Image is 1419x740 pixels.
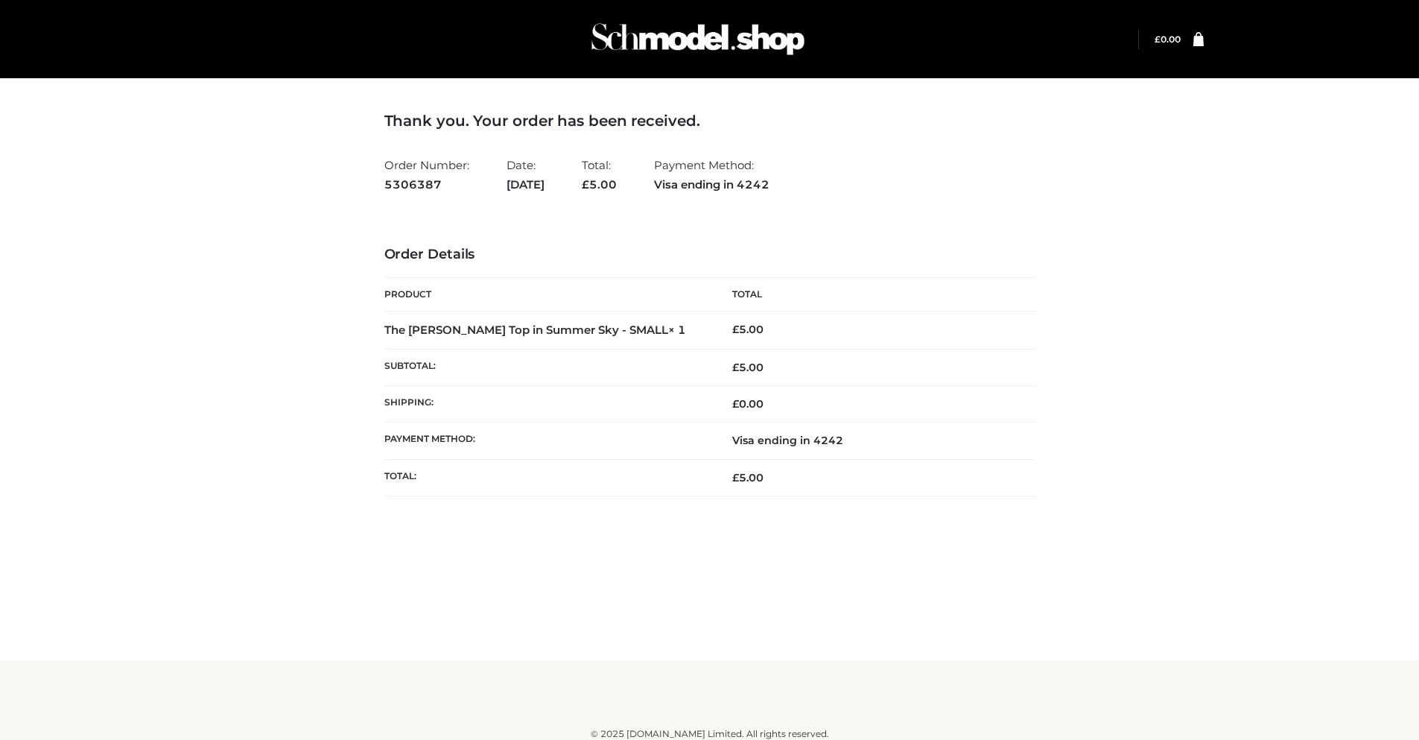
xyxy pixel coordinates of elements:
[732,397,764,411] bdi: 0.00
[1155,34,1181,45] bdi: 0.00
[586,10,810,69] img: Schmodel Admin 964
[668,323,686,337] strong: × 1
[582,177,617,192] span: 5.00
[710,423,1035,459] td: Visa ending in 4242
[732,323,764,336] bdi: 5.00
[654,175,769,195] strong: Visa ending in 4242
[384,349,710,385] th: Subtotal:
[507,175,545,195] strong: [DATE]
[384,386,710,423] th: Shipping:
[710,278,1035,312] th: Total
[732,361,739,374] span: £
[384,152,469,197] li: Order Number:
[384,323,686,337] strong: The [PERSON_NAME] Top in Summer Sky - SMALL
[384,247,1035,263] h3: Order Details
[1155,34,1181,45] a: £0.00
[732,397,739,411] span: £
[384,278,710,312] th: Product
[384,112,1035,130] h3: Thank you. Your order has been received.
[582,177,589,192] span: £
[384,175,469,195] strong: 5306387
[507,152,545,197] li: Date:
[732,471,739,484] span: £
[582,152,617,197] li: Total:
[654,152,769,197] li: Payment Method:
[1155,34,1161,45] span: £
[384,423,710,459] th: Payment method:
[384,459,710,496] th: Total:
[732,471,764,484] span: 5.00
[732,323,739,336] span: £
[732,361,764,374] span: 5.00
